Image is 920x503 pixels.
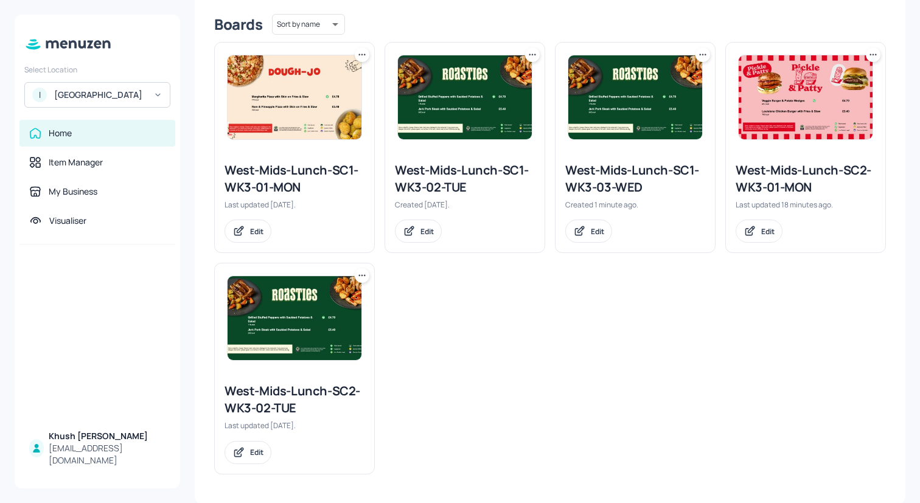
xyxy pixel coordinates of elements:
[736,199,876,210] div: Last updated 18 minutes ago.
[225,199,364,210] div: Last updated [DATE].
[214,15,262,34] div: Boards
[395,162,535,196] div: West-Mids-Lunch-SC1-WK3-02-TUE
[49,156,103,168] div: Item Manager
[32,88,47,102] div: I
[565,162,705,196] div: West-Mids-Lunch-SC1-WK3-03-WED
[250,447,263,457] div: Edit
[24,64,170,75] div: Select Location
[225,162,364,196] div: West-Mids-Lunch-SC1-WK3-01-MON
[49,442,166,467] div: [EMAIL_ADDRESS][DOMAIN_NAME]
[54,89,146,101] div: [GEOGRAPHIC_DATA]
[591,226,604,237] div: Edit
[398,55,532,139] img: 2025-09-18-1758197754598idefmfav3fa.jpeg
[228,276,361,360] img: 2025-09-18-1758197754598idefmfav3fa.jpeg
[565,199,705,210] div: Created 1 minute ago.
[250,226,263,237] div: Edit
[49,430,166,442] div: Khush [PERSON_NAME]
[225,420,364,431] div: Last updated [DATE].
[49,127,72,139] div: Home
[49,215,86,227] div: Visualiser
[49,186,97,198] div: My Business
[568,55,702,139] img: 2025-09-18-1758197754598idefmfav3fa.jpeg
[736,162,876,196] div: West-Mids-Lunch-SC2-WK3-01-MON
[395,199,535,210] div: Created [DATE].
[225,383,364,417] div: West-Mids-Lunch-SC2-WK3-02-TUE
[739,55,873,139] img: 2025-09-22-1758529238558sv5jp6p4uuc.jpeg
[228,55,361,139] img: 2025-09-18-17581964037504lpwgsxlmuq.jpeg
[761,226,775,237] div: Edit
[420,226,434,237] div: Edit
[272,12,345,36] div: Sort by name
